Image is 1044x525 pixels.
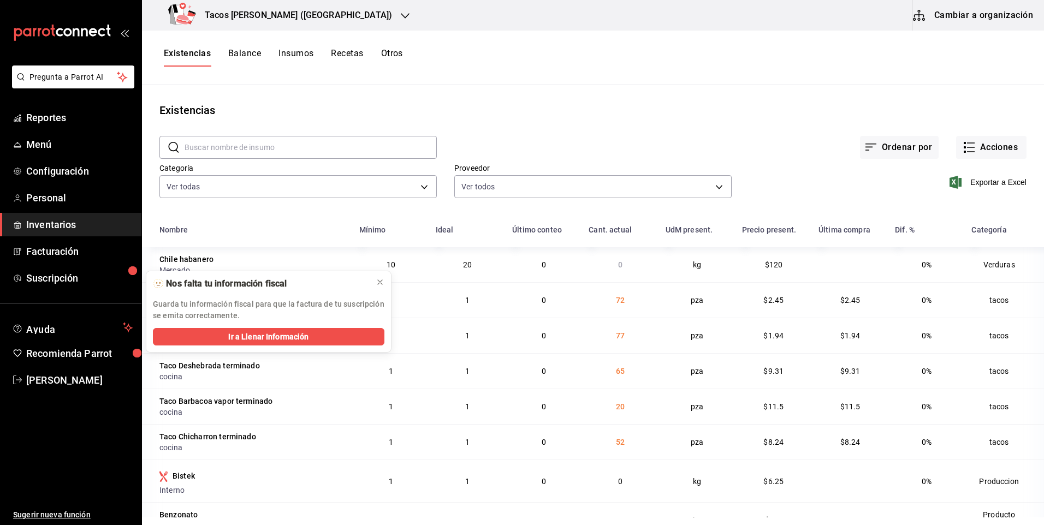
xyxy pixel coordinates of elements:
[167,181,200,192] span: Ver todas
[765,260,783,269] span: $120
[965,424,1044,460] td: tacos
[159,485,346,496] div: Interno
[618,516,622,524] span: 0
[159,371,346,382] div: cocina
[465,296,470,305] span: 1
[971,225,1006,234] div: Categoría
[616,438,625,446] span: 52
[895,225,915,234] div: Dif. %
[840,402,861,411] span: $11.5
[164,48,403,67] div: navigation tabs
[153,299,384,321] p: Guarda tu información fiscal para que la factura de tu suscripción se emita correctamente.
[860,136,939,159] button: Ordenar por
[465,367,470,375] span: 1
[616,331,625,340] span: 77
[387,260,395,269] span: 10
[659,353,735,389] td: pza
[818,225,870,234] div: Última compra
[763,367,784,375] span: $9.31
[153,328,384,345] button: Ir a Llenar Información
[742,225,796,234] div: Precio present.
[922,477,932,486] span: 0%
[542,331,546,340] span: 0
[922,260,932,269] span: 0%
[512,225,562,234] div: Último conteo
[13,509,133,521] span: Sugerir nueva función
[763,438,784,446] span: $8.24
[965,353,1044,389] td: tacos
[922,331,932,340] span: 0%
[359,225,386,234] div: Mínimo
[465,331,470,340] span: 1
[659,247,735,282] td: kg
[331,48,363,67] button: Recetas
[159,102,215,118] div: Existencias
[922,296,932,305] span: 0%
[159,442,346,453] div: cocina
[659,389,735,424] td: pza
[185,136,437,158] input: Buscar nombre de insumo
[922,438,932,446] span: 0%
[666,225,713,234] div: UdM present.
[26,110,133,125] span: Reportes
[765,516,783,524] span: $190
[159,254,213,265] div: Chile habanero
[659,460,735,502] td: kg
[965,247,1044,282] td: Verduras
[922,516,932,524] span: 0%
[840,331,861,340] span: $1.94
[278,48,313,67] button: Insumos
[465,477,470,486] span: 1
[763,402,784,411] span: $11.5
[659,282,735,318] td: pza
[956,136,1027,159] button: Acciones
[228,48,261,67] button: Balance
[26,217,133,232] span: Inventarios
[389,438,393,446] span: 1
[461,181,495,192] span: Ver todos
[616,296,625,305] span: 72
[922,367,932,375] span: 0%
[618,477,622,486] span: 0
[465,516,470,524] span: 1
[840,438,861,446] span: $8.24
[159,471,168,482] svg: Insumo producido
[159,360,260,371] div: Taco Deshebrada terminado
[454,164,732,172] label: Proveedor
[922,402,932,411] span: 0%
[589,225,632,234] div: Cant. actual
[952,176,1027,189] button: Exportar a Excel
[542,477,546,486] span: 0
[26,164,133,178] span: Configuración
[159,225,188,234] div: Nombre
[840,296,861,305] span: $2.45
[840,367,861,375] span: $9.31
[542,296,546,305] span: 0
[542,402,546,411] span: 0
[389,402,393,411] span: 1
[965,318,1044,353] td: tacos
[389,477,393,486] span: 1
[618,260,622,269] span: 0
[763,296,784,305] span: $2.45
[26,244,133,259] span: Facturación
[159,164,437,172] label: Categoría
[616,402,625,411] span: 20
[26,346,133,361] span: Recomienda Parrot
[965,282,1044,318] td: tacos
[659,318,735,353] td: pza
[965,389,1044,424] td: tacos
[159,431,256,442] div: Taco Chicharron terminado
[389,367,393,375] span: 1
[965,460,1044,502] td: Produccion
[542,438,546,446] span: 0
[436,225,454,234] div: Ideal
[120,28,129,37] button: open_drawer_menu
[159,509,198,520] div: Benzonato
[763,477,784,486] span: $6.25
[465,402,470,411] span: 1
[26,137,133,152] span: Menú
[173,470,195,481] div: Bistek
[26,190,133,205] span: Personal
